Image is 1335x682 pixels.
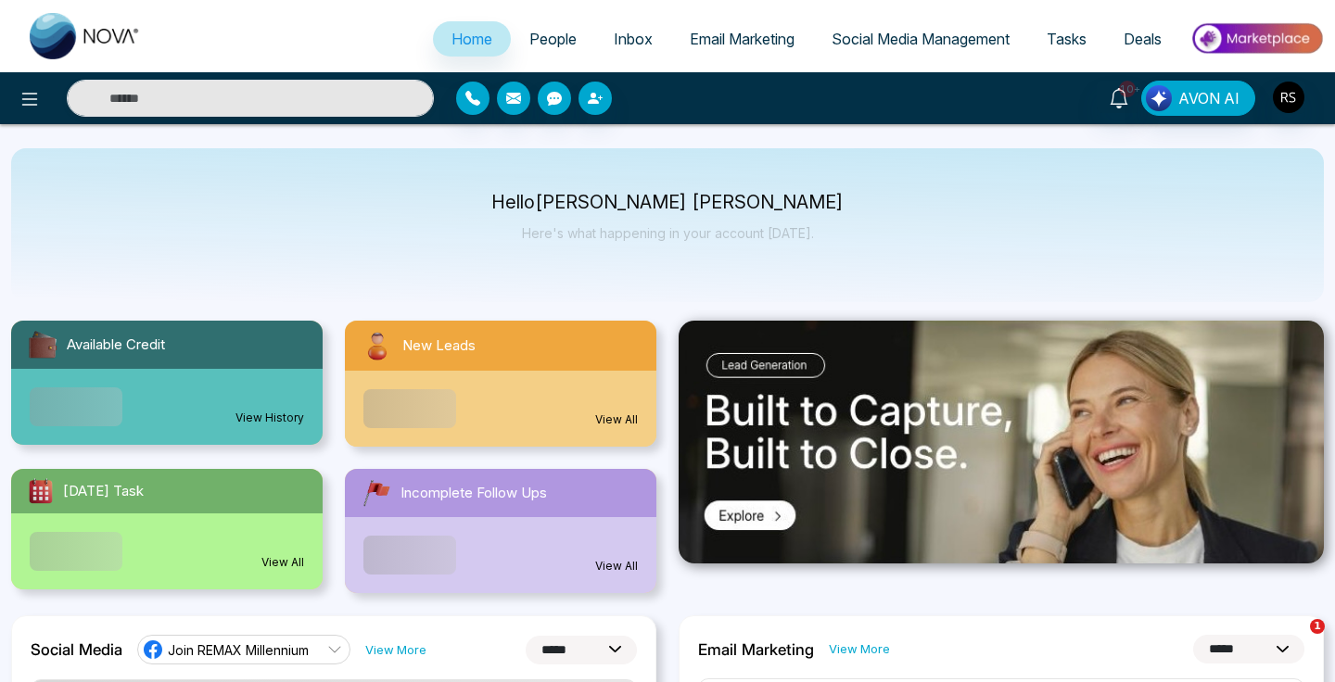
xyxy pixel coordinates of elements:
[679,321,1324,563] img: .
[1124,30,1162,48] span: Deals
[595,411,638,428] a: View All
[334,469,667,593] a: Incomplete Follow UpsView All
[595,558,638,575] a: View All
[168,641,309,659] span: Join REMAX Millennium
[1189,18,1324,59] img: Market-place.gif
[614,30,653,48] span: Inbox
[365,641,426,659] a: View More
[698,640,814,659] h2: Email Marketing
[595,21,671,57] a: Inbox
[690,30,795,48] span: Email Marketing
[1141,81,1255,116] button: AVON AI
[63,481,144,502] span: [DATE] Task
[1310,619,1325,634] span: 1
[491,195,844,210] p: Hello [PERSON_NAME] [PERSON_NAME]
[30,13,141,59] img: Nova CRM Logo
[1028,21,1105,57] a: Tasks
[402,335,476,357] span: New Leads
[235,410,304,426] a: View History
[26,476,56,506] img: todayTask.svg
[491,225,844,241] p: Here's what happening in your account [DATE].
[451,30,492,48] span: Home
[1047,30,1087,48] span: Tasks
[529,30,577,48] span: People
[360,476,393,510] img: followUps.svg
[1273,82,1304,113] img: User Avatar
[1105,21,1180,57] a: Deals
[334,321,667,447] a: New LeadsView All
[31,640,122,659] h2: Social Media
[671,21,813,57] a: Email Marketing
[360,328,395,363] img: newLeads.svg
[1119,81,1136,97] span: 10+
[26,328,59,361] img: availableCredit.svg
[400,483,547,504] span: Incomplete Follow Ups
[832,30,1010,48] span: Social Media Management
[433,21,511,57] a: Home
[1272,619,1316,663] iframe: Intercom live chat
[261,554,304,571] a: View All
[67,335,165,356] span: Available Credit
[829,640,890,658] a: View More
[1097,81,1141,113] a: 10+
[1146,85,1172,111] img: Lead Flow
[813,21,1028,57] a: Social Media Management
[1178,87,1240,109] span: AVON AI
[511,21,595,57] a: People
